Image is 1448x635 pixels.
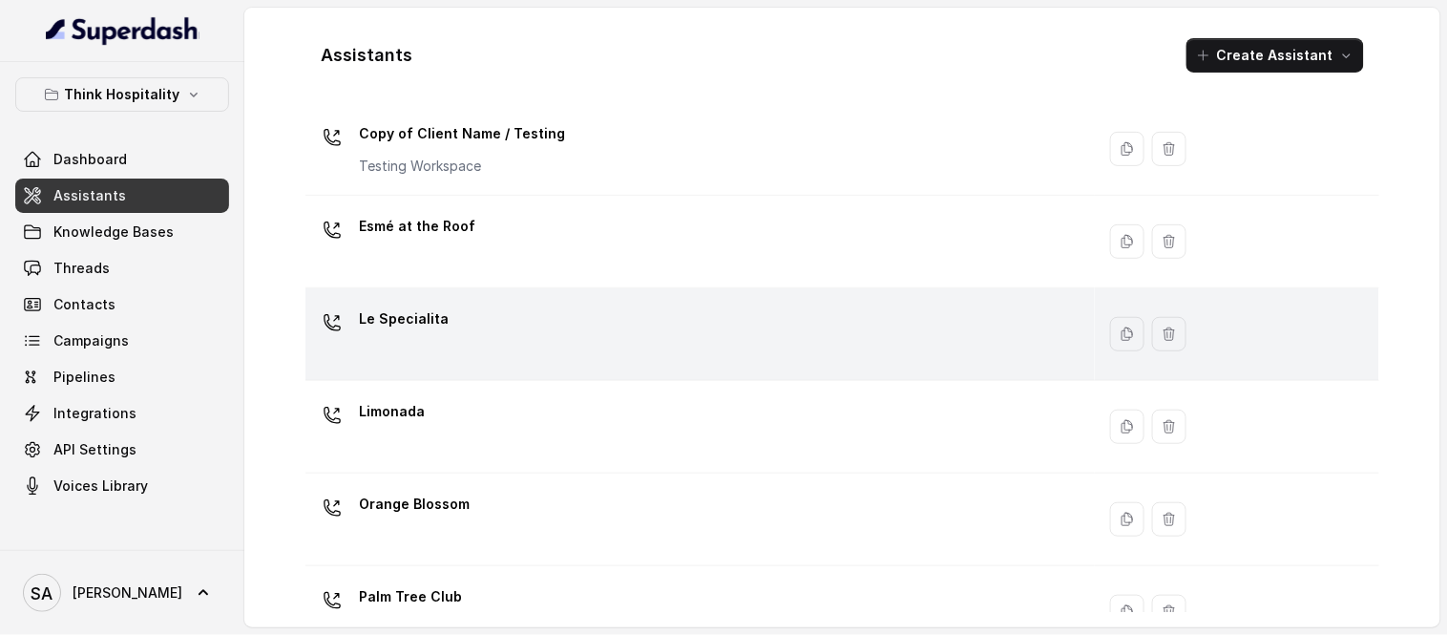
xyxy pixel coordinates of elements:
span: Voices Library [53,476,148,496]
span: Campaigns [53,331,129,350]
span: Threads [53,259,110,278]
button: Create Assistant [1186,38,1364,73]
p: Copy of Client Name / Testing [359,118,565,149]
p: Testing Workspace [359,157,565,176]
a: Campaigns [15,324,229,358]
p: Palm Tree Club [359,582,466,612]
a: Knowledge Bases [15,215,229,249]
span: Assistants [53,186,126,205]
span: Pipelines [53,368,115,387]
a: Integrations [15,396,229,431]
a: API Settings [15,433,229,467]
a: Contacts [15,287,229,322]
p: Think Hospitality [65,83,180,106]
text: SA [31,583,53,603]
span: API Settings [53,440,136,459]
img: light.svg [46,15,199,46]
p: Orange Blossom [359,489,470,519]
span: Knowledge Bases [53,222,174,242]
h1: Assistants [321,40,412,71]
p: Esmé at the Roof [359,211,475,242]
span: [PERSON_NAME] [73,583,182,603]
a: Pipelines [15,360,229,394]
span: Integrations [53,404,136,423]
p: Le Specialita [359,304,449,334]
a: Threads [15,251,229,286]
p: Limonada [359,396,425,427]
button: Think Hospitality [15,77,229,112]
a: Voices Library [15,469,229,503]
a: [PERSON_NAME] [15,566,229,620]
span: Dashboard [53,150,127,169]
a: Assistants [15,179,229,213]
span: Contacts [53,295,115,314]
a: Dashboard [15,142,229,177]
